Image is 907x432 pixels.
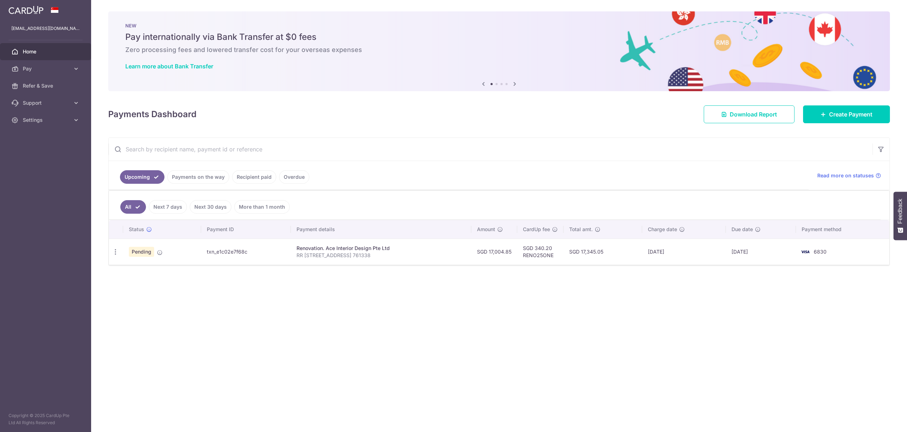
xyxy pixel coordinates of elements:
[796,220,889,239] th: Payment method
[125,23,873,28] p: NEW
[108,108,196,121] h4: Payments Dashboard
[893,192,907,240] button: Feedback - Show survey
[232,170,276,184] a: Recipient paid
[297,252,466,259] p: RR [STREET_ADDRESS] 761338
[730,110,777,119] span: Download Report
[9,6,43,14] img: CardUp
[125,63,213,70] a: Learn more about Bank Transfer
[817,172,874,179] span: Read more on statuses
[234,200,290,214] a: More than 1 month
[798,248,812,256] img: Bank Card
[108,11,890,91] img: Bank transfer banner
[23,99,70,106] span: Support
[129,226,144,233] span: Status
[569,226,593,233] span: Total amt.
[125,31,873,43] h5: Pay internationally via Bank Transfer at $0 fees
[23,82,70,89] span: Refer & Save
[201,220,291,239] th: Payment ID
[563,239,642,265] td: SGD 17,345.05
[814,249,827,255] span: 6830
[149,200,187,214] a: Next 7 days
[201,239,291,265] td: txn_e1c02e7f68c
[120,200,146,214] a: All
[129,247,154,257] span: Pending
[732,226,753,233] span: Due date
[125,46,873,54] h6: Zero processing fees and lowered transfer cost for your overseas expenses
[291,220,471,239] th: Payment details
[279,170,309,184] a: Overdue
[190,200,231,214] a: Next 30 days
[109,138,872,161] input: Search by recipient name, payment id or reference
[829,110,872,119] span: Create Payment
[897,199,903,224] span: Feedback
[23,65,70,72] span: Pay
[517,239,563,265] td: SGD 340.20 RENO25ONE
[642,239,726,265] td: [DATE]
[11,25,80,32] p: [EMAIL_ADDRESS][DOMAIN_NAME]
[704,105,795,123] a: Download Report
[23,116,70,124] span: Settings
[817,172,881,179] a: Read more on statuses
[23,48,70,55] span: Home
[726,239,796,265] td: [DATE]
[477,226,495,233] span: Amount
[803,105,890,123] a: Create Payment
[471,239,517,265] td: SGD 17,004.85
[648,226,677,233] span: Charge date
[120,170,164,184] a: Upcoming
[167,170,229,184] a: Payments on the way
[523,226,550,233] span: CardUp fee
[297,245,466,252] div: Renovation. Ace Interior Design Pte Ltd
